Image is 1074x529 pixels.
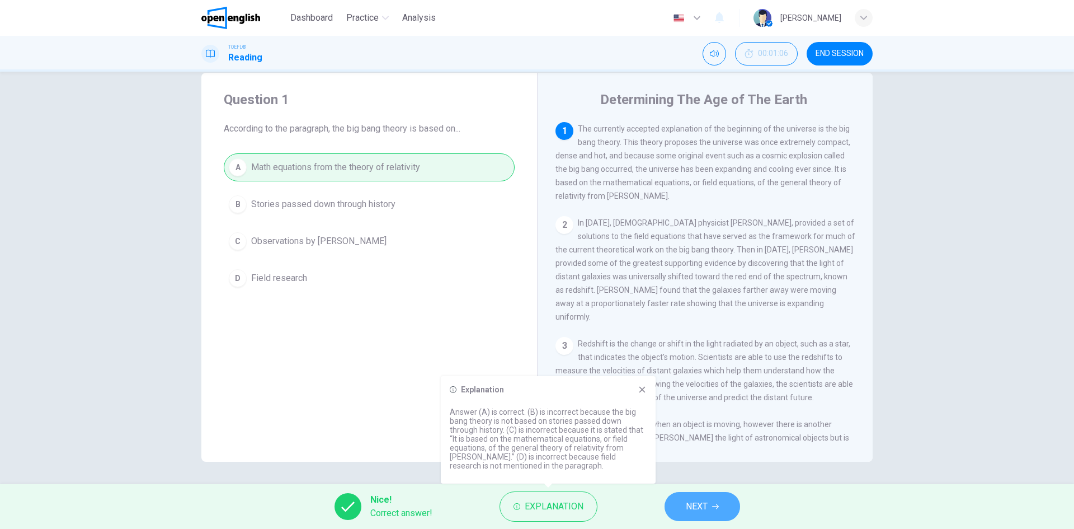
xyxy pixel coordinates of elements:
span: NEXT [686,499,708,514]
span: According to the paragraph, the big bang theory is based on... [224,122,515,135]
h6: Explanation [461,385,504,394]
span: TOEFL® [228,43,246,51]
div: 1 [555,122,573,140]
span: Redshift only occurs when an object is moving, however there is another mechanism that can [PERSO... [555,420,849,509]
img: OpenEnglish logo [201,7,260,29]
span: Correct answer! [370,507,432,520]
div: 2 [555,216,573,234]
span: The currently accepted explanation of the beginning of the universe is the big bang theory. This ... [555,124,850,200]
span: Dashboard [290,11,333,25]
span: Redshift is the change or shift in the light radiated by an object, such as a star, that indicate... [555,339,853,402]
p: Answer (A) is correct. (B) is incorrect because the big bang theory is not based on stories passe... [450,408,647,470]
span: Nice! [370,493,432,507]
span: 00:01:06 [758,49,788,58]
span: In [DATE], [DEMOGRAPHIC_DATA] physicist [PERSON_NAME], provided a set of solutions to the field e... [555,218,855,321]
div: [PERSON_NAME] [780,11,841,25]
div: Mute [703,42,726,65]
h4: Question 1 [224,91,515,109]
span: Analysis [402,11,436,25]
span: END SESSION [816,49,864,58]
div: Hide [735,42,798,65]
h1: Reading [228,51,262,64]
span: Explanation [525,499,583,514]
img: Profile picture [753,9,771,27]
div: 3 [555,337,573,355]
img: en [672,14,686,22]
h4: Determining The Age of The Earth [600,91,807,109]
span: Practice [346,11,379,25]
